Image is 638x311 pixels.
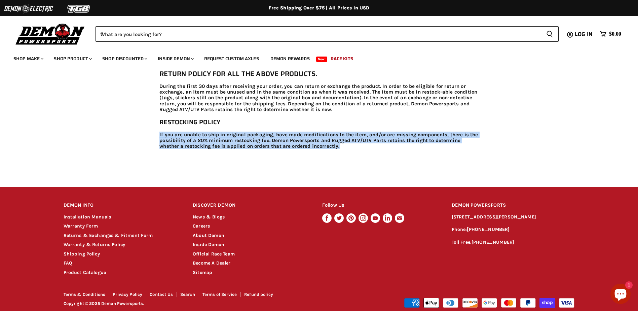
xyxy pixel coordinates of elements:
[96,26,541,42] input: When autocomplete results are available use up and down arrows to review and enter to select
[193,251,235,257] a: Official Race Team
[97,52,151,66] a: Shop Discounted
[597,29,625,39] a: $0.00
[64,242,125,247] a: Warranty & Returns Policy
[193,260,230,266] a: Become A Dealer
[8,52,47,66] a: Shop Make
[193,198,309,213] h2: DISCOVER DEMON
[159,132,479,149] p: If you are unable to ship in original packaging, have made modifications to the item, and/or are ...
[193,214,225,220] a: News & Blogs
[150,292,173,297] a: Contact Us
[467,227,510,232] a: [PHONE_NUMBER]
[541,26,559,42] button: Search
[193,270,212,275] a: Sitemap
[452,213,575,221] p: [STREET_ADDRESS][PERSON_NAME]
[64,233,153,238] a: Returns & Exchanges & Fitment Form
[199,52,264,66] a: Request Custom Axles
[64,270,106,275] a: Product Catalogue
[159,118,479,126] h3: Restocking Policy
[64,260,72,266] a: FAQ
[193,242,224,247] a: Inside Demon
[193,233,224,238] a: About Demon
[49,52,96,66] a: Shop Product
[575,30,593,38] span: Log in
[3,2,54,15] img: Demon Electric Logo 2
[452,198,575,213] h2: DEMON POWERSPORTS
[64,214,111,220] a: Installation Manuals
[452,239,575,246] p: Toll Free:
[64,301,320,306] p: Copyright © 2025 Demon Powersports.
[316,57,328,62] span: New!
[113,292,142,297] a: Privacy Policy
[244,292,273,297] a: Refund policy
[64,292,320,299] nav: Footer
[326,52,358,66] a: Race Kits
[608,284,633,306] inbox-online-store-chat: Shopify online store chat
[64,198,180,213] h2: DEMON INFO
[64,223,98,229] a: Warranty Form
[452,226,575,234] p: Phone:
[265,52,315,66] a: Demon Rewards
[64,292,106,297] a: Terms & Conditions
[159,83,479,112] p: During the first 30 days after receiving your order, you can return or exchange the product. In o...
[54,2,104,15] img: TGB Logo 2
[572,31,597,37] a: Log in
[472,239,514,245] a: [PHONE_NUMBER]
[8,49,620,66] ul: Main menu
[322,198,439,213] h2: Follow Us
[180,292,195,297] a: Search
[202,292,237,297] a: Terms of Service
[193,223,210,229] a: Careers
[96,26,559,42] form: Product
[609,31,621,37] span: $0.00
[64,251,100,257] a: Shipping Policy
[153,52,198,66] a: Inside Demon
[159,70,479,78] h2: RETURN POLICY FOR ALL THE ABOVE PRODUCTS.
[50,5,588,11] div: Free Shipping Over $75 | All Prices In USD
[13,22,87,46] img: Demon Powersports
